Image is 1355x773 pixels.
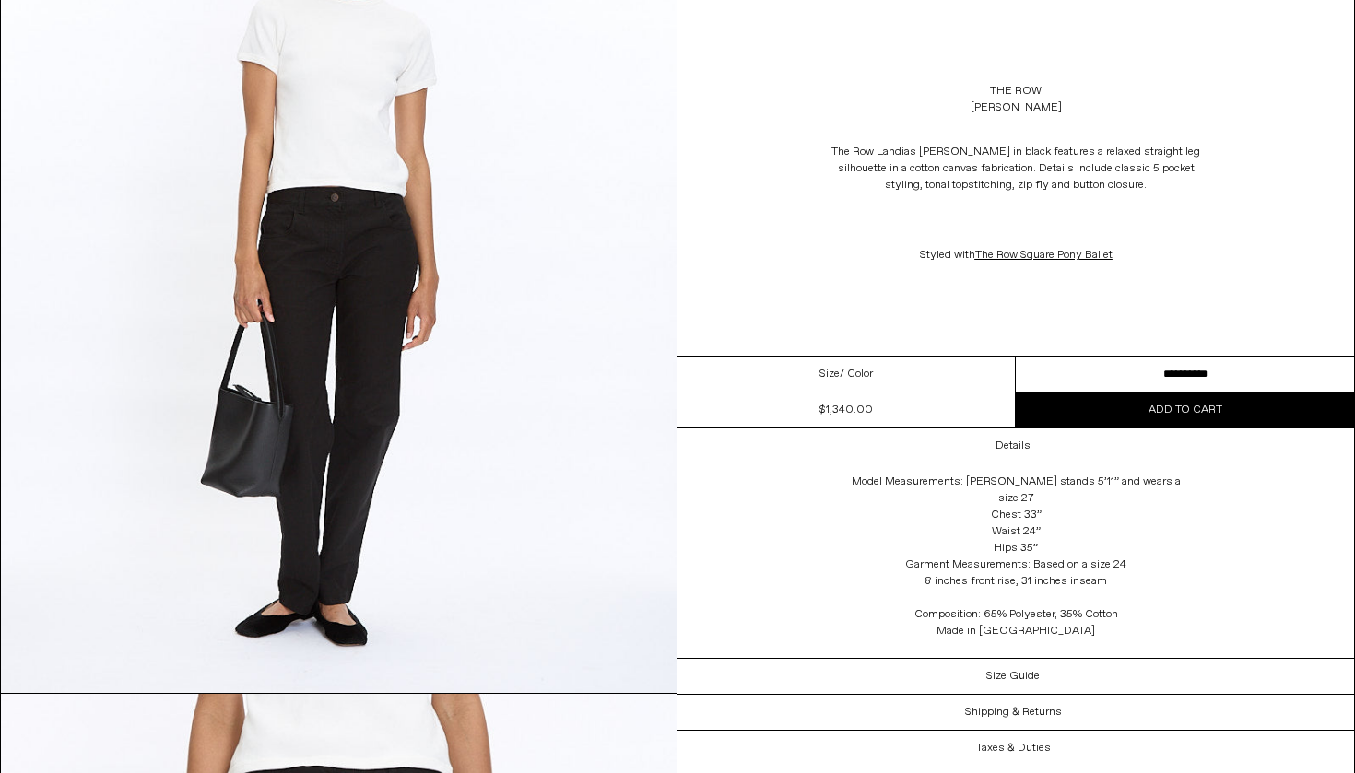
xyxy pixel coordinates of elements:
h3: Size Guide [986,670,1040,683]
h3: Details [996,439,1031,452]
span: Add to cart [1149,403,1222,417]
a: The Row Square Pony Ballet [975,248,1113,263]
p: The Row Landias [PERSON_NAME] in black features a relaxed straight leg silhouette in a cotton can... [831,135,1200,203]
button: Add to cart [1016,392,1354,427]
span: Size [819,366,840,382]
h3: Taxes & Duties [976,742,1051,755]
span: $1,340.00 [819,403,873,417]
p: Styled with [831,238,1200,273]
h3: Shipping & Returns [965,706,1062,719]
a: The Row [990,83,1042,100]
div: Model Measurements: [PERSON_NAME] stands 5’11” and wears a size 27 Chest 33” Waist 24” Hips 35” G... [831,464,1200,658]
div: [PERSON_NAME] [971,100,1062,116]
span: / Color [840,366,873,382]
